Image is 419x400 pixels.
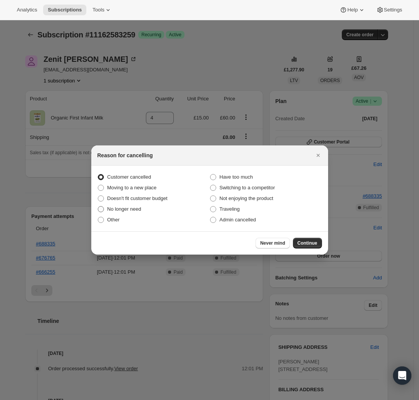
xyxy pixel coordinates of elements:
[298,240,317,246] span: Continue
[88,5,116,15] button: Tools
[92,7,104,13] span: Tools
[107,206,141,212] span: No longer need
[43,5,86,15] button: Subscriptions
[260,240,285,246] span: Never mind
[372,5,407,15] button: Settings
[107,185,157,190] span: Moving to a new place
[313,150,324,161] button: Close
[107,174,151,180] span: Customer cancelled
[335,5,370,15] button: Help
[347,7,358,13] span: Help
[107,195,168,201] span: Doesn't fit customer budget
[384,7,402,13] span: Settings
[220,195,273,201] span: Not enjoying the product
[107,217,120,223] span: Other
[97,152,153,159] h2: Reason for cancelling
[48,7,82,13] span: Subscriptions
[220,174,253,180] span: Have too much
[220,206,240,212] span: Traveling
[12,5,42,15] button: Analytics
[17,7,37,13] span: Analytics
[220,217,256,223] span: Admin cancelled
[220,185,275,190] span: Switching to a competitor
[393,366,411,385] div: Open Intercom Messenger
[256,238,290,248] button: Never mind
[293,238,322,248] button: Continue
